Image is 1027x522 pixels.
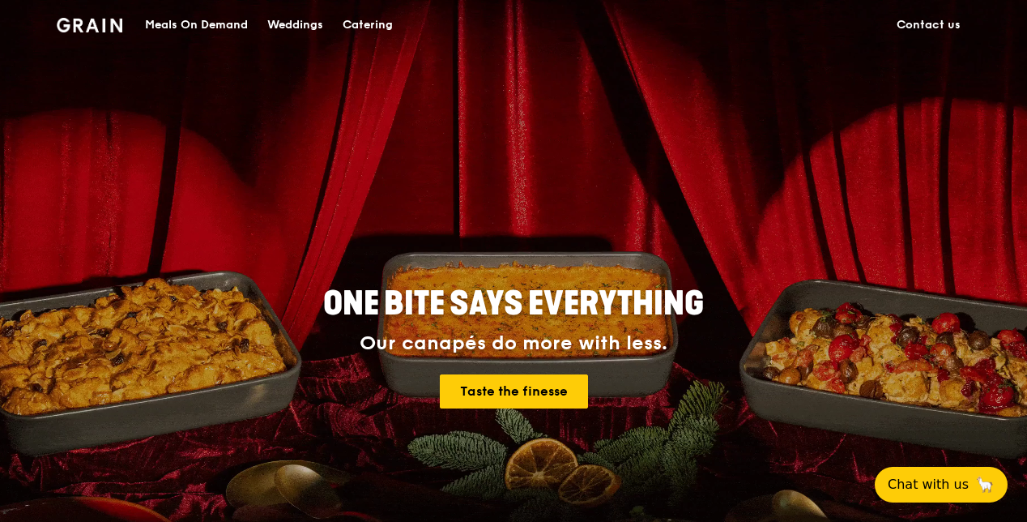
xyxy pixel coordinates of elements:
div: Meals On Demand [145,1,248,49]
a: Catering [333,1,403,49]
div: Catering [343,1,393,49]
div: Weddings [267,1,323,49]
span: Chat with us [888,475,969,494]
span: 🦙 [975,475,995,494]
span: ONE BITE SAYS EVERYTHING [323,285,704,323]
a: Taste the finesse [440,374,588,409]
a: Contact us [887,1,970,49]
img: Grain [57,18,122,32]
div: Our canapés do more with less. [222,332,805,355]
a: Weddings [258,1,333,49]
button: Chat with us🦙 [875,467,1008,503]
